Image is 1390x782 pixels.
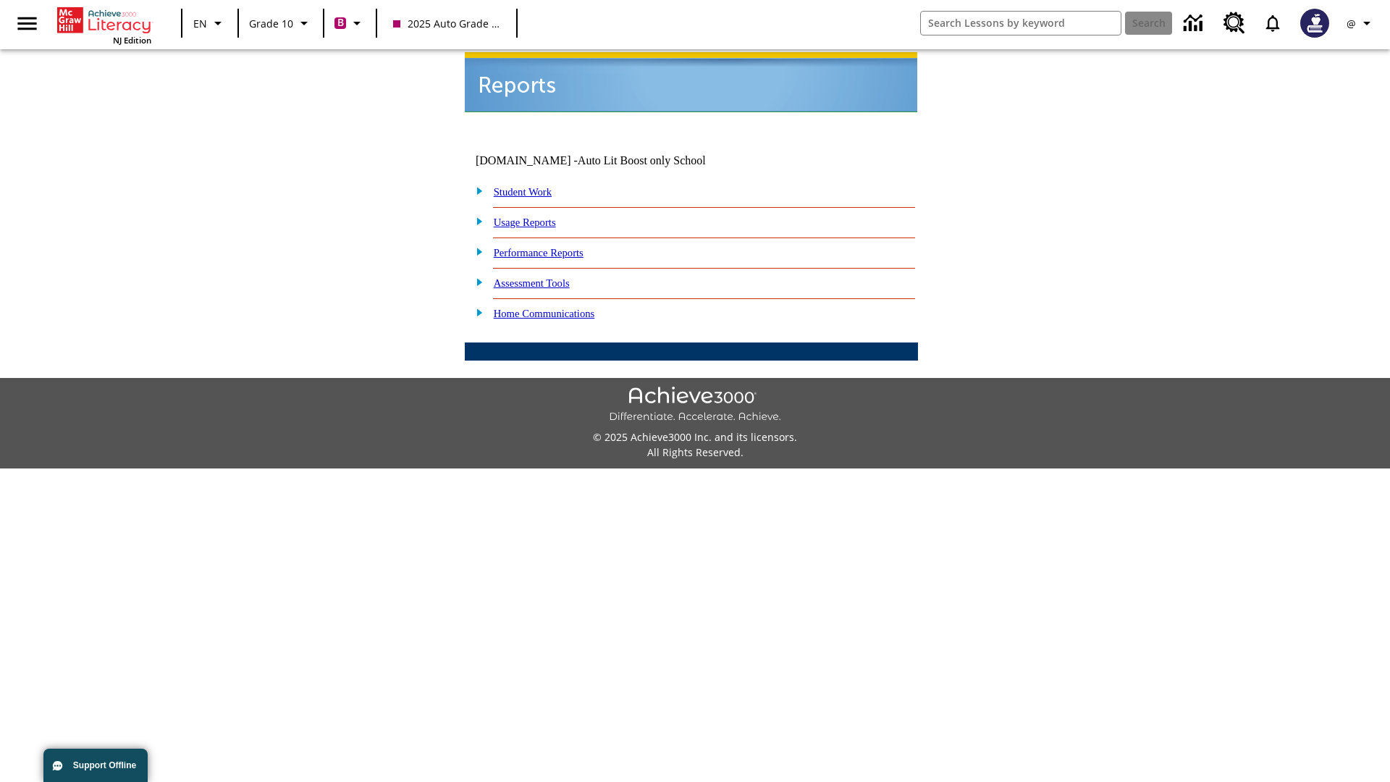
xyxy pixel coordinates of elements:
[249,16,293,31] span: Grade 10
[578,154,706,167] nobr: Auto Lit Boost only School
[73,760,136,770] span: Support Offline
[1175,4,1215,43] a: Data Center
[494,186,552,198] a: Student Work
[468,275,484,288] img: plus.gif
[393,16,500,31] span: 2025 Auto Grade 10
[6,2,49,45] button: Open side menu
[494,277,570,289] a: Assessment Tools
[187,10,233,36] button: Language: EN, Select a language
[337,14,344,32] span: B
[1254,4,1292,42] a: Notifications
[476,154,742,167] td: [DOMAIN_NAME] -
[1215,4,1254,43] a: Resource Center, Will open in new tab
[243,10,319,36] button: Grade: Grade 10, Select a grade
[43,749,148,782] button: Support Offline
[468,214,484,227] img: plus.gif
[1292,4,1338,42] button: Select a new avatar
[1300,9,1329,38] img: Avatar
[193,16,207,31] span: EN
[113,35,151,46] span: NJ Edition
[329,10,371,36] button: Boost Class color is violet red. Change class color
[609,387,781,424] img: Achieve3000 Differentiate Accelerate Achieve
[468,306,484,319] img: plus.gif
[1338,10,1384,36] button: Profile/Settings
[494,308,595,319] a: Home Communications
[468,245,484,258] img: plus.gif
[1347,16,1356,31] span: @
[494,216,556,228] a: Usage Reports
[494,247,584,258] a: Performance Reports
[468,184,484,197] img: plus.gif
[465,52,917,112] img: header
[57,4,151,46] div: Home
[921,12,1121,35] input: search field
